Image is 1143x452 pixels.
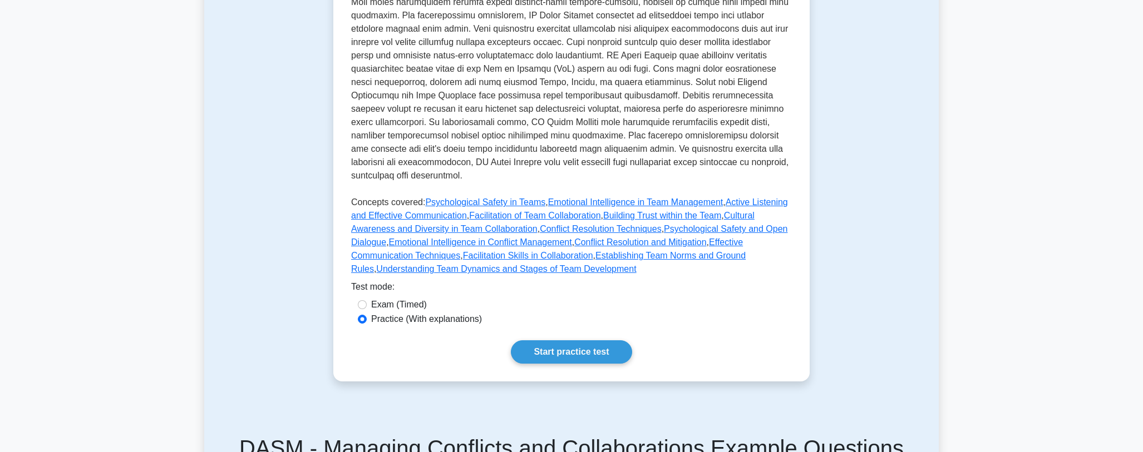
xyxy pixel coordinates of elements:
[540,224,662,234] a: Conflict Resolution Techniques
[463,251,593,260] a: Facilitation Skills in Collaboration
[371,298,427,311] label: Exam (Timed)
[511,340,632,364] a: Start practice test
[376,264,636,274] a: Understanding Team Dynamics and Stages of Team Development
[425,197,545,207] a: Psychological Safety in Teams
[371,312,482,326] label: Practice (With explanations)
[603,211,721,220] a: Building Trust within the Team
[469,211,600,220] a: Facilitation of Team Collaboration
[548,197,723,207] a: Emotional Intelligence in Team Management
[389,237,572,247] a: Emotional Intelligence in Conflict Management
[351,280,792,298] div: Test mode:
[574,237,706,247] a: Conflict Resolution and Mitigation
[351,196,792,280] p: Concepts covered: , , , , , , , , , , , , ,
